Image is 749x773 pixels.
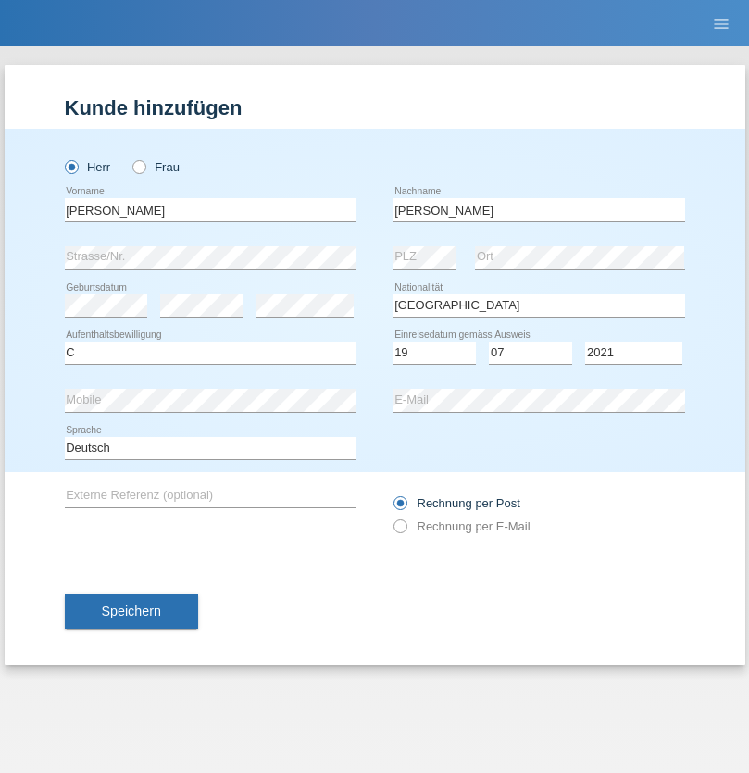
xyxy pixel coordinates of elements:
input: Herr [65,160,77,172]
input: Frau [132,160,144,172]
h1: Kunde hinzufügen [65,96,685,119]
button: Speichern [65,594,198,630]
span: Speichern [102,604,161,618]
a: menu [703,18,740,29]
input: Rechnung per E-Mail [393,519,406,542]
label: Frau [132,160,180,174]
label: Rechnung per Post [393,496,520,510]
input: Rechnung per Post [393,496,406,519]
label: Rechnung per E-Mail [393,519,531,533]
i: menu [712,15,730,33]
label: Herr [65,160,111,174]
